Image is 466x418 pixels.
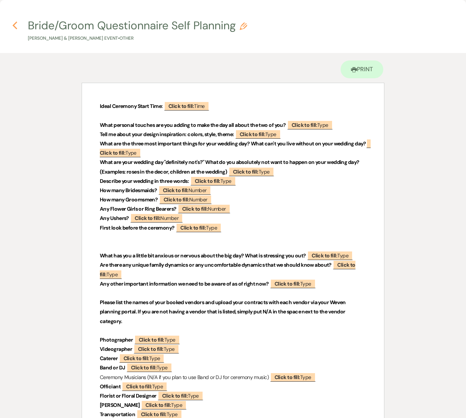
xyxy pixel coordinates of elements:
strong: How many Bridesmaids? [100,187,157,194]
strong: Caterer [100,355,118,362]
strong: Florist or Floral Designer [100,392,156,399]
span: Type [270,372,316,382]
b: Click to fill: [164,196,189,203]
span: Number [159,195,212,204]
strong: Are there any unique family dynamics or any uncomfortable dynamics that we should know about? [100,261,332,268]
b: Click to fill: [100,261,355,277]
span: Type [229,167,274,176]
span: Type [100,260,355,279]
span: Type [287,120,333,129]
strong: What are the three most important things for your wedding day? What can't you live without on you... [100,140,366,147]
b: Click to fill: [138,346,164,352]
span: Type [141,400,187,409]
span: Time [164,101,209,111]
span: Type [134,335,180,344]
span: Type [307,251,353,260]
b: Click to fill: [275,374,300,381]
strong: Any other important information we need to be aware of as of right now? [100,280,269,287]
strong: What personal touches are you adding to make the day all about the two of you? [100,122,286,128]
span: Type [158,391,203,400]
b: Click to fill: [131,364,157,371]
strong: Please list the names of your booked vendors and upload your contracts with each vendor via your ... [100,299,347,324]
strong: Ideal Ceremony Start Time: [100,103,163,109]
span: Number [158,185,211,195]
b: Click to fill: [126,383,152,390]
strong: Band or DJ [100,364,125,371]
p: [PERSON_NAME] & [PERSON_NAME] Event • Other [28,35,247,42]
b: Click to fill: [240,131,265,138]
strong: How many Groomsmen? [100,196,158,203]
span: Number [130,213,183,223]
b: Click to fill: [162,392,188,399]
b: Click to fill: [182,205,208,212]
span: Type [119,353,165,363]
button: Bride/Groom Questionnaire Self Planning[PERSON_NAME] & [PERSON_NAME] Event•Other [28,20,247,42]
span: Number [178,204,230,213]
b: Click to fill: [163,187,188,194]
strong: What are your wedding day "definitely not's?" What do you absolutely not want to happen on your w... [100,159,360,175]
span: Type [235,129,281,139]
span: Type [190,176,236,185]
strong: Photographer [100,336,133,343]
strong: Videographer [100,346,132,352]
b: Click to fill: [292,122,317,128]
strong: Describe your wedding in three words: [100,178,189,184]
b: Click to fill: [124,355,149,362]
strong: What has you a little bit anxious or nervous about the big day? What is stressing you out? [100,252,306,259]
b: Click to fill: [100,149,125,156]
b: Click to fill: [139,336,164,343]
span: Type [127,363,172,372]
strong: Tell me about your design inspiration: colors, style, theme: [100,131,234,138]
a: Print [341,60,383,78]
p: Ceremony Musicians (N/A if you plan to use Band or DJ for ceremony music) [100,373,366,382]
span: Type [122,382,167,391]
b: Click to fill: [233,168,259,175]
strong: Any Ushers? [100,215,129,221]
b: Click to fill: [180,224,206,231]
strong: [PERSON_NAME] [100,402,140,408]
b: Click to fill: [141,411,167,418]
strong: Transportation [100,411,135,418]
strong: First look before the ceremony? [100,224,175,231]
span: Type [100,139,371,157]
b: Click to fill: [168,103,194,109]
strong: Officiant [100,383,121,390]
strong: Any Flower Girls or Ring Bearers? [100,205,177,212]
span: Type [176,223,221,232]
b: Click to fill: [312,252,337,259]
span: Type [270,279,316,288]
b: Click to fill: [275,280,300,287]
span: Type [134,344,179,353]
b: Click to fill: [135,215,160,221]
b: Click to fill: [145,402,171,408]
b: Click to fill: [195,178,220,184]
